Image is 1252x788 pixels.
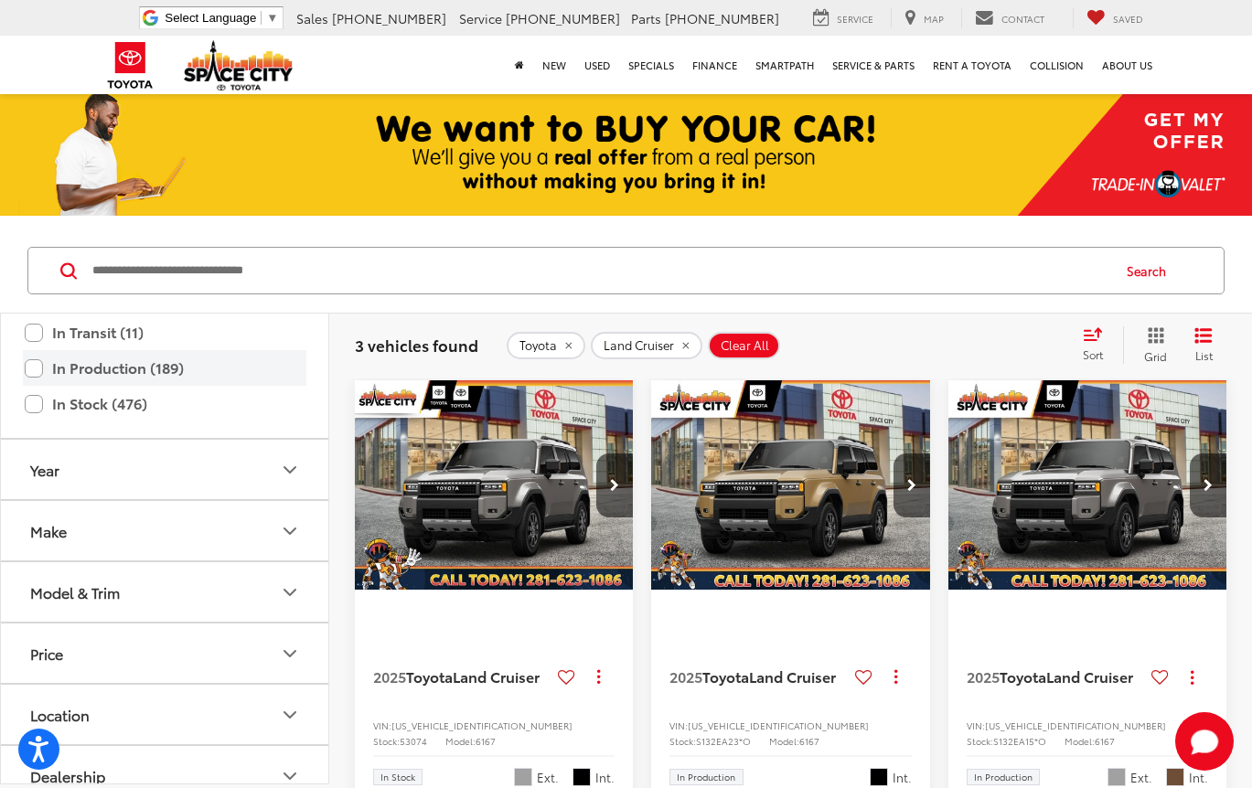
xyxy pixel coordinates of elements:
[30,461,59,478] div: Year
[1181,326,1226,363] button: List View
[279,581,301,603] div: Model & Trim
[266,11,278,25] span: ▼
[459,9,502,27] span: Service
[669,734,696,748] span: Stock:
[1,685,330,744] button: LocationLocation
[893,769,912,786] span: Int.
[1175,712,1234,771] svg: Start Chat
[721,338,769,353] span: Clear All
[669,666,847,687] a: 2025ToyotaLand Cruiser
[1001,12,1044,26] span: Contact
[25,388,305,420] label: In Stock (476)
[506,36,533,94] a: Home
[453,666,540,687] span: Land Cruiser
[373,719,391,732] span: VIN:
[961,8,1058,28] a: Contact
[1109,248,1193,293] button: Search
[947,380,1228,590] a: 2025 Toyota Land Cruiser Land Cruiser2025 Toyota Land Cruiser Land Cruiser2025 Toyota Land Cruise...
[96,36,165,95] img: Toyota
[1113,12,1143,26] span: Saved
[373,666,551,687] a: 2025ToyotaLand Cruiser
[279,459,301,481] div: Year
[967,719,985,732] span: VIN:
[702,666,749,687] span: Toyota
[870,768,888,786] span: Black Leather
[1108,768,1126,786] span: Meteor Shower
[604,338,674,353] span: Land Cruiser
[184,40,294,91] img: Space City Toyota
[1,440,330,499] button: YearYear
[683,36,746,94] a: Finance
[519,338,557,353] span: Toyota
[1073,8,1157,28] a: My Saved Vehicles
[769,734,799,748] span: Model:
[619,36,683,94] a: Specials
[1190,453,1226,517] button: Next image
[476,734,496,748] span: 6167
[354,380,635,590] a: 2025 Toyota Land Cruiser Land Cruiser2025 Toyota Land Cruiser Land Cruiser2025 Toyota Land Cruise...
[373,734,400,748] span: Stock:
[25,316,305,348] label: In Transit (11)
[708,332,780,359] button: Clear All
[373,666,406,687] span: 2025
[799,8,887,28] a: Service
[1021,36,1093,94] a: Collision
[25,352,305,384] label: In Production (189)
[677,772,735,782] span: In Production
[354,380,635,591] img: 2025 Toyota Land Cruiser Land Cruiser
[1074,326,1123,363] button: Select sort value
[891,8,958,28] a: Map
[669,719,688,732] span: VIN:
[974,772,1033,782] span: In Production
[537,769,559,786] span: Ext.
[596,453,633,517] button: Next image
[406,666,453,687] span: Toyota
[391,719,572,732] span: [US_VEHICLE_IDENTIFICATION_NUMBER]
[746,36,823,94] a: SmartPath
[30,767,105,784] div: Dealership
[993,734,1046,748] span: S132EA15*O
[1000,666,1046,687] span: Toyota
[650,380,931,590] a: 2025 Toyota Land Cruiser Land Cruiser2025 Toyota Land Cruiser Land Cruiser2025 Toyota Land Cruise...
[575,36,619,94] a: Used
[514,768,532,786] span: Meteor Shower
[749,666,836,687] span: Land Cruiser
[506,9,620,27] span: [PHONE_NUMBER]
[591,332,702,359] button: remove Land%20Cruiser
[332,9,446,27] span: [PHONE_NUMBER]
[30,522,67,539] div: Make
[1189,769,1208,786] span: Int.
[688,719,869,732] span: [US_VEHICLE_IDENTIFICATION_NUMBER]
[1,501,330,560] button: MakeMake
[665,9,779,27] span: [PHONE_NUMBER]
[445,734,476,748] span: Model:
[1194,347,1213,363] span: List
[799,734,819,748] span: 6167
[947,380,1228,591] img: 2025 Toyota Land Cruiser Land Cruiser
[1130,769,1152,786] span: Ext.
[1,562,330,622] button: Model & TrimModel & Trim
[1095,734,1115,748] span: 6167
[947,380,1228,590] div: 2025 Toyota Land Cruiser Land Cruiser 0
[279,704,301,726] div: Location
[30,706,90,723] div: Location
[165,11,256,25] span: Select Language
[1144,348,1167,364] span: Grid
[1046,666,1133,687] span: Land Cruiser
[91,249,1109,293] input: Search by Make, Model, or Keyword
[967,666,1144,687] a: 2025ToyotaLand Cruiser
[823,36,924,94] a: Service & Parts
[1176,661,1208,693] button: Actions
[669,666,702,687] span: 2025
[30,583,120,601] div: Model & Trim
[894,453,930,517] button: Next image
[583,661,615,693] button: Actions
[924,12,944,26] span: Map
[296,9,328,27] span: Sales
[1175,712,1234,771] button: Toggle Chat Window
[1,623,330,683] button: PricePrice
[380,772,415,782] span: In Stock
[597,669,600,684] span: dropdown dots
[1191,670,1193,685] span: dropdown dots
